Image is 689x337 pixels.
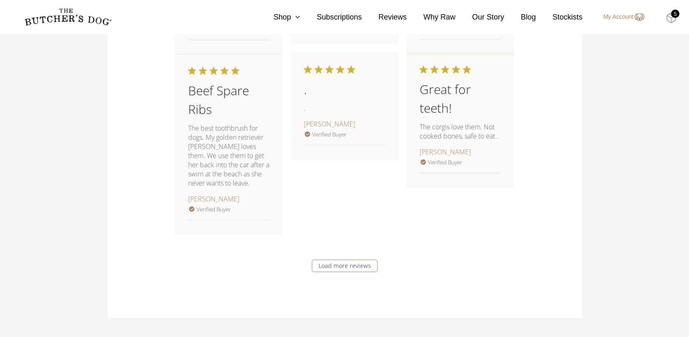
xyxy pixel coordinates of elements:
h3: Great for teeth! [420,80,501,117]
div: 5 out of 5 stars [188,67,239,74]
a: Shop [257,12,300,23]
a: Our Story [455,12,504,23]
span: [PERSON_NAME] [420,147,471,156]
a: Stockists [536,12,582,23]
span: Verified Buyer [312,131,346,138]
span: Verified Buyer [428,159,462,166]
div: 5 out of 5 stars [420,66,470,73]
a: Blog [504,12,536,23]
div: 5 [671,10,679,18]
span: [PERSON_NAME] [304,119,355,129]
a: My Account [595,12,644,22]
img: TBD_Cart-Full_Hover.png [666,12,677,23]
a: Load more reviews [312,260,378,272]
span: [PERSON_NAME] [188,194,239,203]
h3: . [304,80,386,99]
h3: Beef Spare Ribs [188,81,270,119]
a: Subscriptions [300,12,362,23]
nav: Reviews pagination [175,260,515,272]
div: 5 out of 5 stars [304,66,355,73]
a: Why Raw [407,12,455,23]
a: Reviews [362,12,407,23]
span: Verified Buyer [197,206,231,213]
